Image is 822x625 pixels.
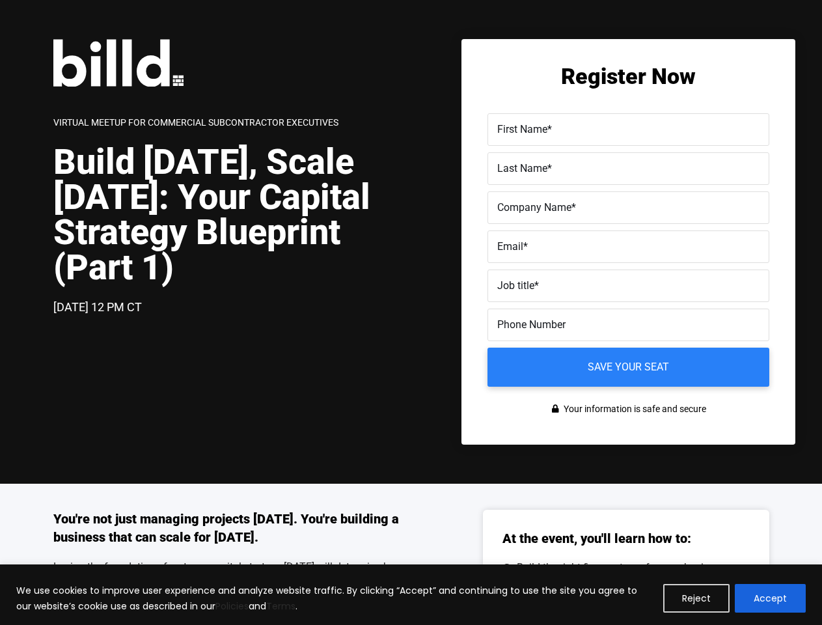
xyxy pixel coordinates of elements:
button: Reject [663,584,730,613]
span: Build the right finance team for your business [514,561,725,575]
span: Your information is safe and secure [560,400,706,419]
h3: At the event, you'll learn how to: [502,529,691,548]
span: [DATE] 12 PM CT [53,300,142,314]
button: Accept [735,584,806,613]
p: We use cookies to improve user experience and analyze website traffic. By clicking “Accept” and c... [16,583,653,614]
p: Laying the foundation of a strong capital strategy [DATE] will determine how far your business ca... [53,559,411,606]
span: Phone Number [497,318,566,331]
input: Save your seat [487,348,769,387]
a: Terms [266,600,295,613]
span: Virtual Meetup for Commercial Subcontractor Executives [53,117,338,128]
span: Email [497,240,523,253]
span: First Name [497,123,547,135]
a: Policies [215,600,249,613]
h2: Register Now [487,65,769,87]
h1: Build [DATE], Scale [DATE]: Your Capital Strategy Blueprint (Part 1) [53,145,411,285]
span: Last Name [497,162,547,174]
span: Job title [497,279,534,292]
h3: You're not just managing projects [DATE]. You're building a business that can scale for [DATE]. [53,510,411,546]
span: Company Name [497,201,571,214]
